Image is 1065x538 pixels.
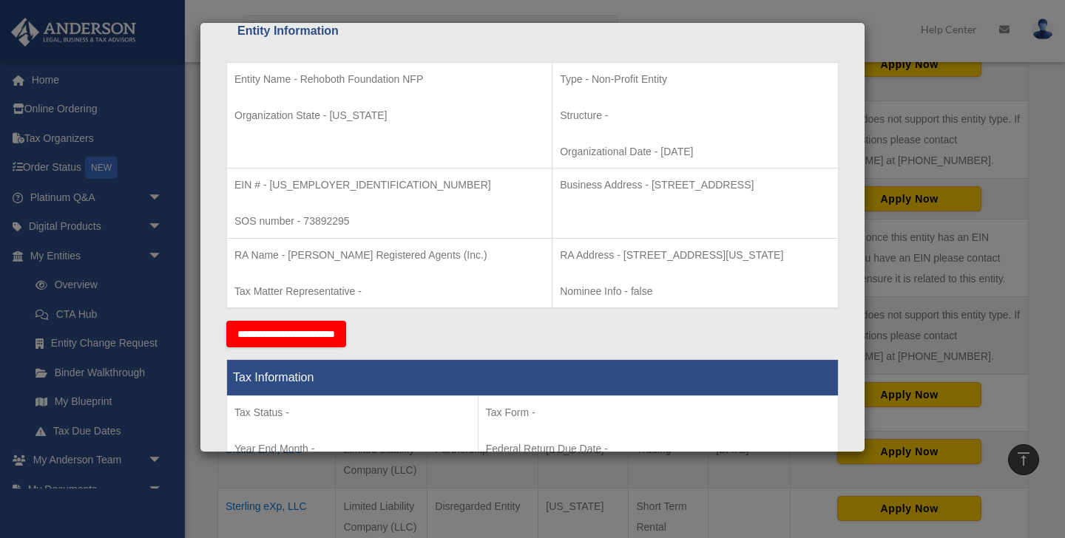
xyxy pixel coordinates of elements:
p: RA Name - [PERSON_NAME] Registered Agents (Inc.) [234,246,544,265]
p: Federal Return Due Date - [486,440,831,458]
p: EIN # - [US_EMPLOYER_IDENTIFICATION_NUMBER] [234,176,544,194]
p: Tax Matter Representative - [234,282,544,301]
p: RA Address - [STREET_ADDRESS][US_STATE] [560,246,831,265]
p: Organization State - [US_STATE] [234,106,544,125]
p: Business Address - [STREET_ADDRESS] [560,176,831,194]
div: Entity Information [237,21,828,41]
th: Tax Information [227,360,839,396]
p: Entity Name - Rehoboth Foundation NFP [234,70,544,89]
p: SOS number - 73892295 [234,212,544,231]
p: Nominee Info - false [560,282,831,301]
td: Tax Period Type - [227,396,479,505]
p: Tax Form - [486,403,831,422]
p: Year End Month - [234,440,470,458]
p: Type - Non-Profit Entity [560,70,831,89]
p: Tax Status - [234,403,470,422]
p: Organizational Date - [DATE] [560,143,831,161]
p: Structure - [560,106,831,125]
